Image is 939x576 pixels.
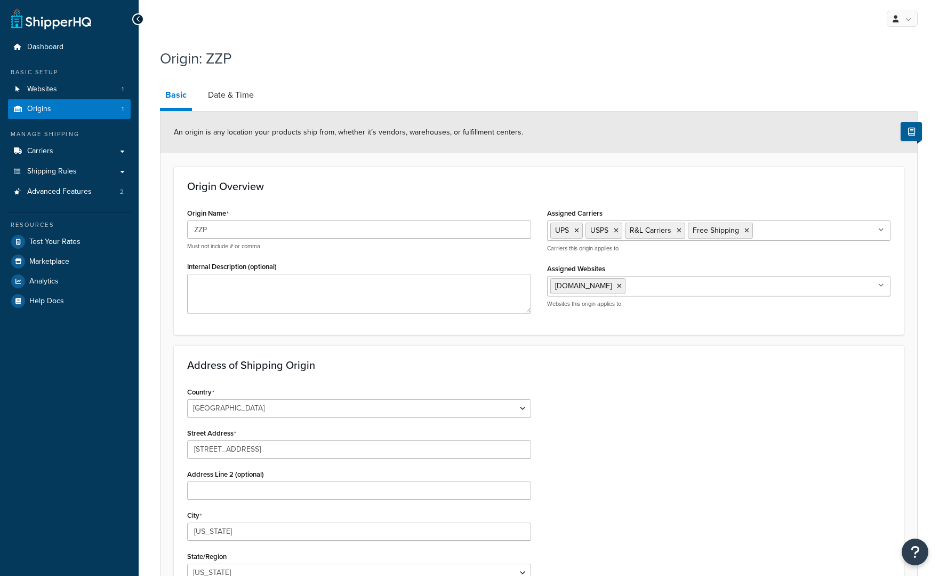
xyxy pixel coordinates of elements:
[27,105,51,114] span: Origins
[555,280,612,291] span: [DOMAIN_NAME]
[902,539,928,565] button: Open Resource Center
[8,291,131,311] a: Help Docs
[547,209,603,217] label: Assigned Carriers
[8,272,131,291] a: Analytics
[27,147,53,156] span: Carriers
[8,37,131,57] a: Dashboard
[901,122,922,141] button: Show Help Docs
[8,80,131,99] a: Websites1
[160,82,192,111] a: Basic
[8,162,131,182] a: Shipping Rules
[27,43,63,52] span: Dashboard
[187,263,277,271] label: Internal Description (optional)
[8,232,131,251] a: Test Your Rates
[29,297,64,306] span: Help Docs
[8,220,131,230] div: Resources
[29,277,59,286] span: Analytics
[27,187,92,196] span: Advanced Features
[8,141,131,161] a: Carriers
[187,180,890,192] h3: Origin Overview
[8,99,131,119] li: Origins
[555,225,569,236] span: UPS
[547,244,891,253] p: Carriers this origin applies to
[27,85,57,94] span: Websites
[590,225,608,236] span: USPS
[8,252,131,271] a: Marketplace
[29,257,69,266] span: Marketplace
[8,80,131,99] li: Websites
[187,470,264,478] label: Address Line 2 (optional)
[547,300,891,308] p: Websites this origin applies to
[29,238,81,247] span: Test Your Rates
[693,225,739,236] span: Free Shipping
[630,225,671,236] span: R&L Carriers
[547,265,605,273] label: Assigned Websites
[8,182,131,202] li: Advanced Features
[8,130,131,139] div: Manage Shipping
[8,68,131,77] div: Basic Setup
[187,511,202,520] label: City
[27,167,77,176] span: Shipping Rules
[174,127,523,138] span: An origin is any location your products ship from, whether it’s vendors, warehouses, or fulfillme...
[160,48,904,69] h1: Origin: ZZP
[187,388,214,397] label: Country
[187,209,229,218] label: Origin Name
[120,187,124,196] span: 2
[8,99,131,119] a: Origins1
[122,105,124,114] span: 1
[187,429,236,438] label: Street Address
[8,182,131,202] a: Advanced Features2
[122,85,124,94] span: 1
[187,359,890,371] h3: Address of Shipping Origin
[187,553,227,561] label: State/Region
[187,242,531,250] p: Must not include # or comma
[203,82,259,108] a: Date & Time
